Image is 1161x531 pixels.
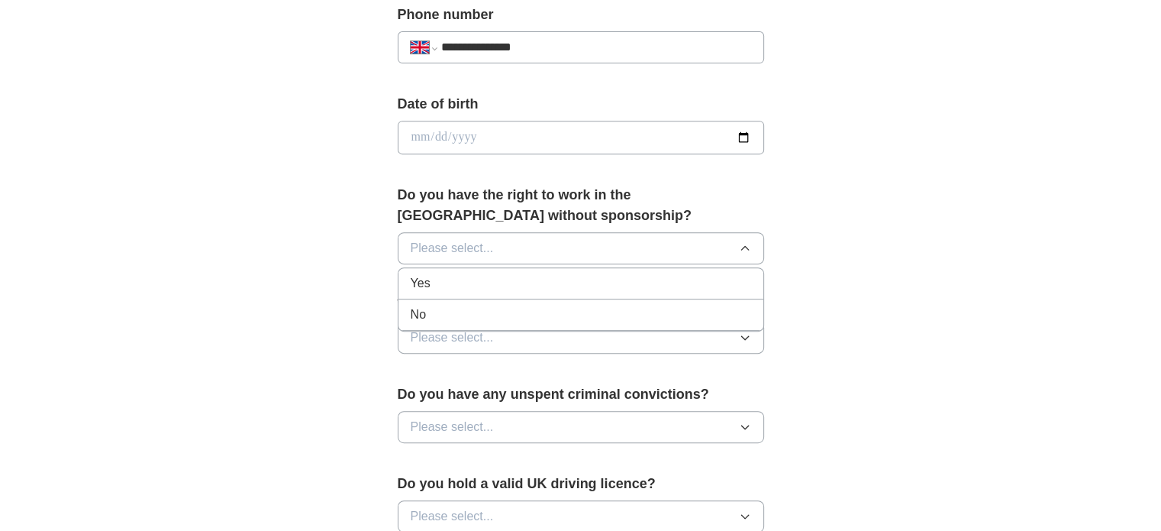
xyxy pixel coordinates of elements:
[411,239,494,257] span: Please select...
[411,274,431,293] span: Yes
[398,232,764,264] button: Please select...
[411,418,494,436] span: Please select...
[398,322,764,354] button: Please select...
[411,306,426,324] span: No
[411,507,494,526] span: Please select...
[398,5,764,25] label: Phone number
[398,94,764,115] label: Date of birth
[398,185,764,226] label: Do you have the right to work in the [GEOGRAPHIC_DATA] without sponsorship?
[411,329,494,347] span: Please select...
[398,384,764,405] label: Do you have any unspent criminal convictions?
[398,474,764,494] label: Do you hold a valid UK driving licence?
[398,411,764,443] button: Please select...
